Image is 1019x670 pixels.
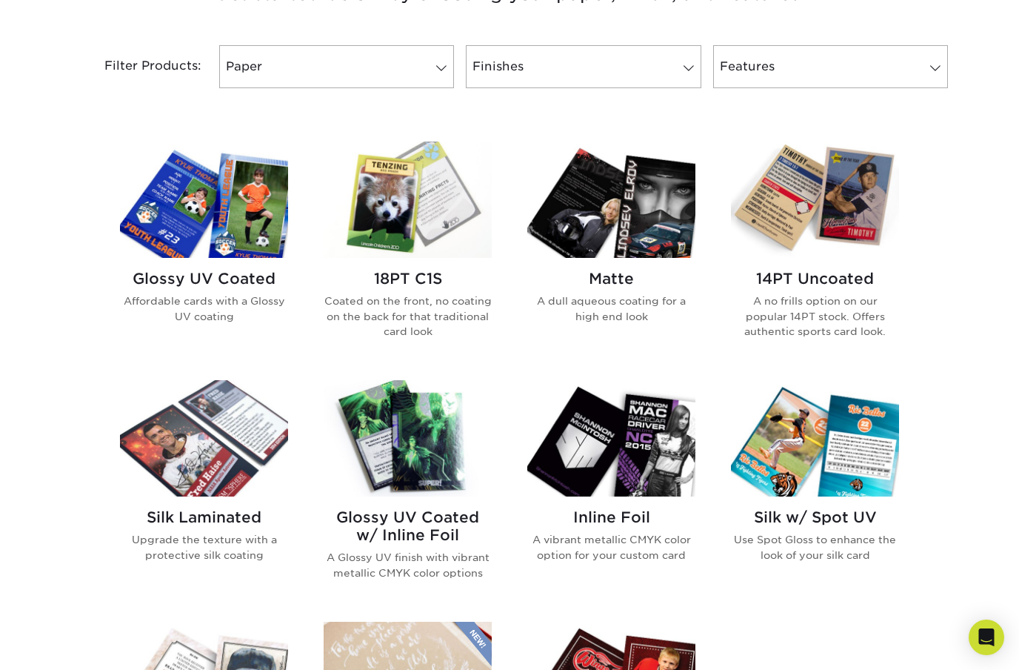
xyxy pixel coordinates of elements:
a: 18PT C1S Trading Cards 18PT C1S Coated on the front, no coating on the back for that traditional ... [324,142,492,362]
img: Inline Foil Trading Cards [527,380,695,497]
p: Affordable cards with a Glossy UV coating [120,293,288,324]
div: Filter Products: [65,45,213,88]
a: Features [713,45,948,88]
img: Glossy UV Coated Trading Cards [120,142,288,258]
a: Glossy UV Coated Trading Cards Glossy UV Coated Affordable cards with a Glossy UV coating [120,142,288,362]
h2: Inline Foil [527,508,695,526]
img: Silk w/ Spot UV Trading Cards [731,380,899,497]
h2: Silk w/ Spot UV [731,508,899,526]
p: A no frills option on our popular 14PT stock. Offers authentic sports card look. [731,293,899,339]
a: Glossy UV Coated w/ Inline Foil Trading Cards Glossy UV Coated w/ Inline Foil A Glossy UV finish ... [324,380,492,604]
a: Inline Foil Trading Cards Inline Foil A vibrant metallic CMYK color option for your custom card [527,380,695,604]
h2: Matte [527,270,695,288]
img: 18PT C1S Trading Cards [324,142,492,258]
p: A dull aqueous coating for a high end look [527,293,695,324]
p: A vibrant metallic CMYK color option for your custom card [527,532,695,563]
img: Matte Trading Cards [527,142,695,258]
h2: 18PT C1S [324,270,492,288]
a: Silk Laminated Trading Cards Silk Laminated Upgrade the texture with a protective silk coating [120,380,288,604]
p: Use Spot Gloss to enhance the look of your silk card [731,532,899,563]
h2: Silk Laminated [120,508,288,526]
img: Glossy UV Coated w/ Inline Foil Trading Cards [324,380,492,497]
h2: Glossy UV Coated [120,270,288,288]
p: A Glossy UV finish with vibrant metallic CMYK color options [324,550,492,580]
h2: 14PT Uncoated [731,270,899,288]
div: Open Intercom Messenger [969,620,1004,655]
p: Coated on the front, no coating on the back for that traditional card look [324,293,492,339]
a: Matte Trading Cards Matte A dull aqueous coating for a high end look [527,142,695,362]
img: New Product [455,622,492,666]
img: Silk Laminated Trading Cards [120,380,288,497]
a: 14PT Uncoated Trading Cards 14PT Uncoated A no frills option on our popular 14PT stock. Offers au... [731,142,899,362]
a: Finishes [466,45,701,88]
a: Paper [219,45,454,88]
p: Upgrade the texture with a protective silk coating [120,532,288,563]
a: Silk w/ Spot UV Trading Cards Silk w/ Spot UV Use Spot Gloss to enhance the look of your silk card [731,380,899,604]
img: 14PT Uncoated Trading Cards [731,142,899,258]
h2: Glossy UV Coated w/ Inline Foil [324,508,492,544]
